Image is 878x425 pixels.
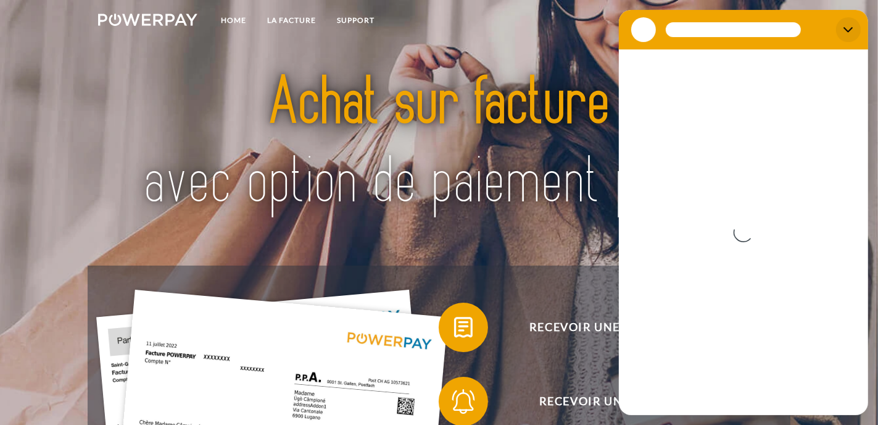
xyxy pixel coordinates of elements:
img: qb_bell.svg [448,386,479,417]
a: Home [210,9,257,32]
iframe: Fenêtre de messagerie [619,10,868,415]
img: logo-powerpay-white.svg [98,14,197,26]
span: Recevoir une facture ? [457,303,759,352]
a: Support [326,9,385,32]
button: Recevoir une facture ? [439,303,760,352]
img: title-powerpay_fr.svg [132,43,747,243]
a: CG [722,9,755,32]
a: LA FACTURE [257,9,326,32]
img: qb_bill.svg [448,312,479,343]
